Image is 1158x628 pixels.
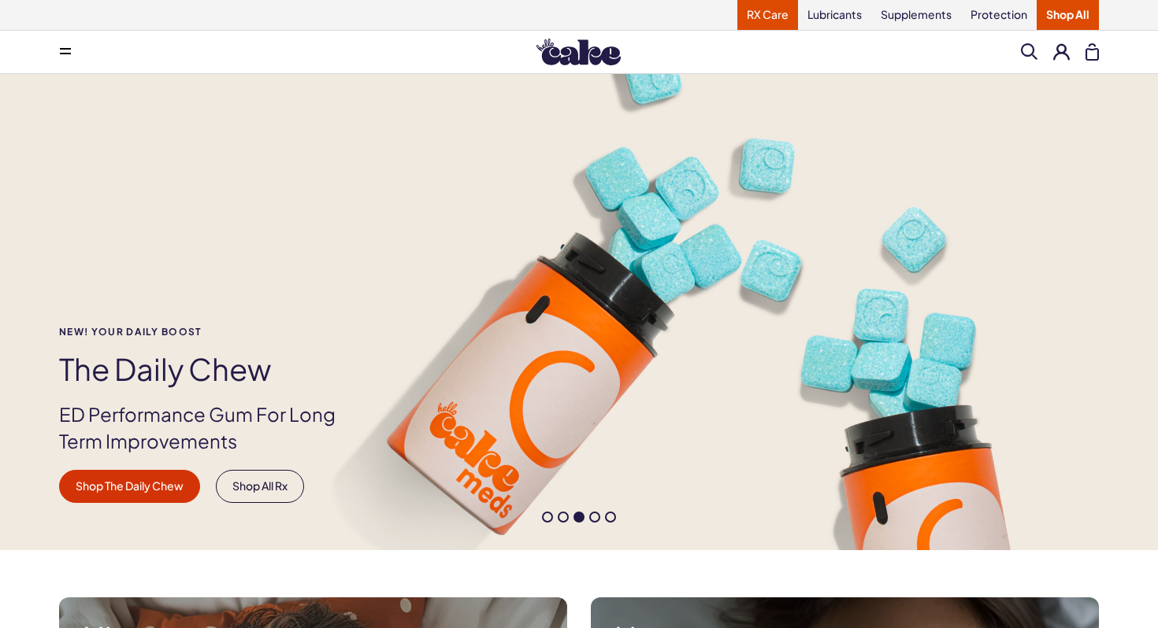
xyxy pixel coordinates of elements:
[216,470,304,503] a: Shop All Rx
[536,39,621,65] img: Hello Cake
[59,353,360,386] h1: The Daily Chew
[59,401,360,454] p: ED Performance Gum For Long Term Improvements
[59,470,200,503] a: Shop The Daily Chew
[59,327,360,337] span: NEW! YOUR DAILY BOOST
